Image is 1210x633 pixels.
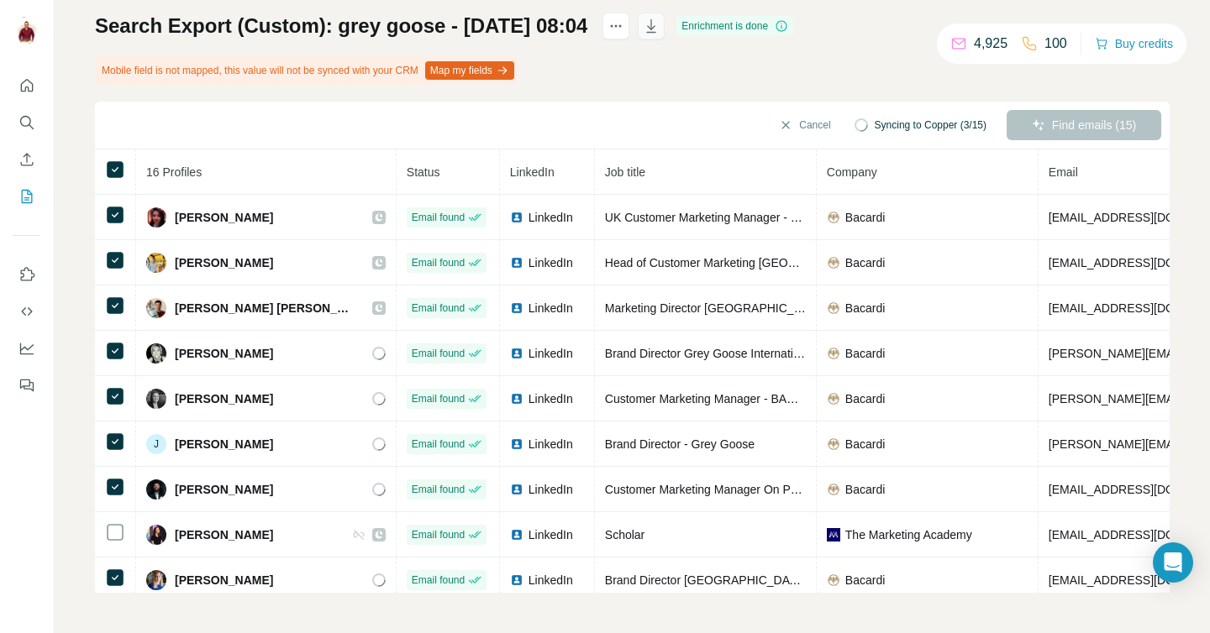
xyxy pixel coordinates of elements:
[412,573,465,588] span: Email found
[605,437,755,451] span: Brand Director - Grey Goose
[13,370,40,400] button: Feedback
[146,389,166,409] img: Avatar
[13,71,40,101] button: Quick start
[425,61,514,80] button: Map my fields
[529,436,573,453] span: LinkedIn
[13,144,40,175] button: Enrich CSV
[510,211,523,224] img: LinkedIn logo
[605,165,645,179] span: Job title
[146,165,202,179] span: 16 Profiles
[529,209,573,226] span: LinkedIn
[412,301,465,316] span: Email found
[845,436,885,453] span: Bacardi
[510,483,523,496] img: LinkedIn logo
[827,165,877,179] span: Company
[146,570,166,590] img: Avatar
[845,345,885,362] span: Bacardi
[175,390,273,407] span: [PERSON_NAME]
[827,347,840,360] img: company-logo
[510,256,523,269] img: LinkedIn logo
[95,13,587,39] h1: Search Export (Custom): grey goose - [DATE] 08:04
[827,301,840,315] img: company-logo
[529,390,573,407] span: LinkedIn
[412,346,465,361] span: Email found
[95,56,518,85] div: Mobile field is not mapped, this value will not be synced with your CRM
[412,437,465,452] span: Email found
[175,300,355,316] span: [PERSON_NAME] [PERSON_NAME]
[827,256,840,269] img: company-logo
[827,392,840,405] img: company-logo
[407,165,440,179] span: Status
[529,345,573,362] span: LinkedIn
[827,573,840,587] img: company-logo
[13,181,40,212] button: My lists
[175,254,273,271] span: [PERSON_NAME]
[1049,165,1078,179] span: Email
[767,110,842,140] button: Cancel
[146,479,166,500] img: Avatar
[146,434,166,454] div: J
[605,528,644,541] span: Scholar
[146,298,166,318] img: Avatar
[175,572,273,589] span: [PERSON_NAME]
[1153,542,1193,583] div: Open Intercom Messenger
[529,254,573,271] span: LinkedIn
[13,107,40,138] button: Search
[845,526,972,543] span: The Marketing Academy
[146,525,166,545] img: Avatar
[827,483,840,496] img: company-logo
[510,347,523,360] img: LinkedIn logo
[412,210,465,225] span: Email found
[412,527,465,542] span: Email found
[676,16,793,36] div: Enrichment is done
[827,211,840,224] img: company-logo
[605,483,826,496] span: Customer Marketing Manager On Premise
[605,573,876,587] span: Brand Director [GEOGRAPHIC_DATA], Grey Goose
[13,296,40,327] button: Use Surfe API
[605,256,971,269] span: Head of Customer Marketing [GEOGRAPHIC_DATA] - Lead On-Trade
[1044,34,1067,54] p: 100
[845,209,885,226] span: Bacardi
[175,436,273,453] span: [PERSON_NAME]
[510,392,523,405] img: LinkedIn logo
[845,481,885,498] span: Bacardi
[845,300,885,316] span: Bacardi
[845,254,885,271] span: Bacardi
[529,300,573,316] span: LinkedIn
[510,165,555,179] span: LinkedIn
[412,482,465,497] span: Email found
[974,34,1007,54] p: 4,925
[1095,32,1173,55] button: Buy credits
[175,481,273,498] span: [PERSON_NAME]
[875,118,986,133] span: Syncing to Copper (3/15)
[510,301,523,315] img: LinkedIn logo
[529,481,573,498] span: LinkedIn
[602,13,629,39] button: actions
[510,528,523,541] img: LinkedIn logo
[175,526,273,543] span: [PERSON_NAME]
[845,390,885,407] span: Bacardi
[13,259,40,290] button: Use Surfe on LinkedIn
[510,573,523,587] img: LinkedIn logo
[827,437,840,451] img: company-logo
[175,345,273,362] span: [PERSON_NAME]
[175,209,273,226] span: [PERSON_NAME]
[529,572,573,589] span: LinkedIn
[146,343,166,364] img: Avatar
[605,392,961,405] span: Customer Marketing Manager - BACARDI & Grey Goose (Off Trade)
[845,572,885,589] span: Bacardi
[510,437,523,451] img: LinkedIn logo
[605,211,890,224] span: UK Customer Marketing Manager - Grey Goose Vodka
[827,528,840,541] img: company-logo
[146,207,166,228] img: Avatar
[529,526,573,543] span: LinkedIn
[146,253,166,273] img: Avatar
[412,255,465,270] span: Email found
[605,347,860,360] span: Brand Director Grey Goose International markets
[13,17,40,44] img: Avatar
[13,333,40,364] button: Dashboard
[412,391,465,406] span: Email found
